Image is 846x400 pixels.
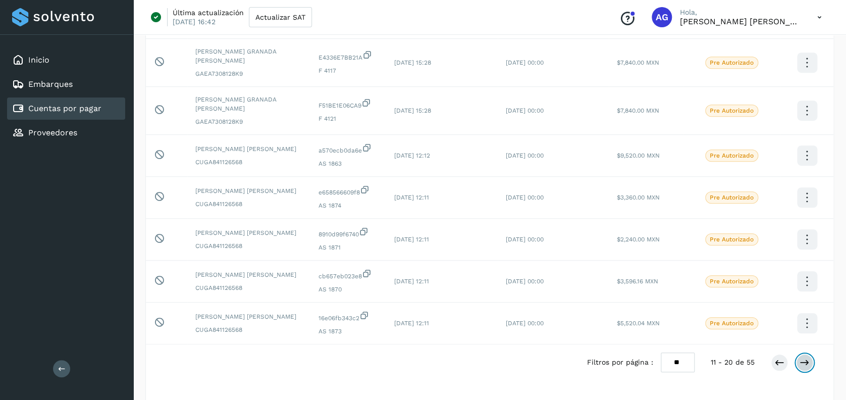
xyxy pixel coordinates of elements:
[617,320,660,327] span: $5,520.04 MXN
[710,107,754,114] p: Pre Autorizado
[710,152,754,159] p: Pre Autorizado
[28,104,101,113] a: Cuentas por pagar
[195,186,302,195] span: [PERSON_NAME] [PERSON_NAME]
[506,278,544,285] span: [DATE] 00:00
[319,285,378,294] span: AS 1870
[319,98,378,110] span: F51BE1E06CA9
[195,325,302,334] span: CUGA841126568
[195,199,302,209] span: CUGA841126568
[394,236,429,243] span: [DATE] 12:11
[319,66,378,75] span: F 4117
[506,107,544,114] span: [DATE] 00:00
[195,117,302,126] span: GAEA7308128K9
[195,69,302,78] span: GAEA7308128K9
[394,278,429,285] span: [DATE] 12:11
[7,97,125,120] div: Cuentas por pagar
[319,327,378,336] span: AS 1873
[195,144,302,154] span: [PERSON_NAME] [PERSON_NAME]
[195,95,302,113] span: [PERSON_NAME] GRANADA [PERSON_NAME]
[394,59,431,66] span: [DATE] 15:28
[617,278,658,285] span: $3,596.16 MXN
[28,128,77,137] a: Proveedores
[173,17,216,26] p: [DATE] 16:42
[195,47,302,65] span: [PERSON_NAME] GRANADA [PERSON_NAME]
[249,7,312,27] button: Actualizar SAT
[319,50,378,62] span: E4336E7BB21A
[710,194,754,201] p: Pre Autorizado
[173,8,244,17] p: Última actualización
[506,59,544,66] span: [DATE] 00:00
[319,114,378,123] span: F 4121
[617,59,659,66] span: $7,840.00 MXN
[319,159,378,168] span: AS 1863
[506,194,544,201] span: [DATE] 00:00
[195,283,302,292] span: CUGA841126568
[195,270,302,279] span: [PERSON_NAME] [PERSON_NAME]
[617,194,660,201] span: $3,360.00 MXN
[195,158,302,167] span: CUGA841126568
[195,312,302,321] span: [PERSON_NAME] [PERSON_NAME]
[394,320,429,327] span: [DATE] 12:11
[319,185,378,197] span: e658566609f8
[710,278,754,285] p: Pre Autorizado
[394,194,429,201] span: [DATE] 12:11
[195,228,302,237] span: [PERSON_NAME] [PERSON_NAME]
[617,236,660,243] span: $2,240.00 MXN
[680,8,801,17] p: Hola,
[7,49,125,71] div: Inicio
[617,152,660,159] span: $9,520.00 MXN
[506,320,544,327] span: [DATE] 00:00
[28,79,73,89] a: Embarques
[319,311,378,323] span: 16e06fb343c2
[506,236,544,243] span: [DATE] 00:00
[617,107,659,114] span: $7,840.00 MXN
[319,143,378,155] span: a570ecb0da6e
[7,73,125,95] div: Embarques
[394,152,430,159] span: [DATE] 12:12
[710,320,754,327] p: Pre Autorizado
[680,17,801,26] p: Abigail Gonzalez Leon
[710,59,754,66] p: Pre Autorizado
[506,152,544,159] span: [DATE] 00:00
[394,107,431,114] span: [DATE] 15:28
[195,241,302,251] span: CUGA841126568
[319,269,378,281] span: cb657eb023e8
[28,55,49,65] a: Inicio
[587,357,653,368] span: Filtros por página :
[710,236,754,243] p: Pre Autorizado
[319,201,378,210] span: AS 1874
[711,357,755,368] span: 11 - 20 de 55
[7,122,125,144] div: Proveedores
[255,14,305,21] span: Actualizar SAT
[319,243,378,252] span: AS 1871
[319,227,378,239] span: 8910d99f6740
